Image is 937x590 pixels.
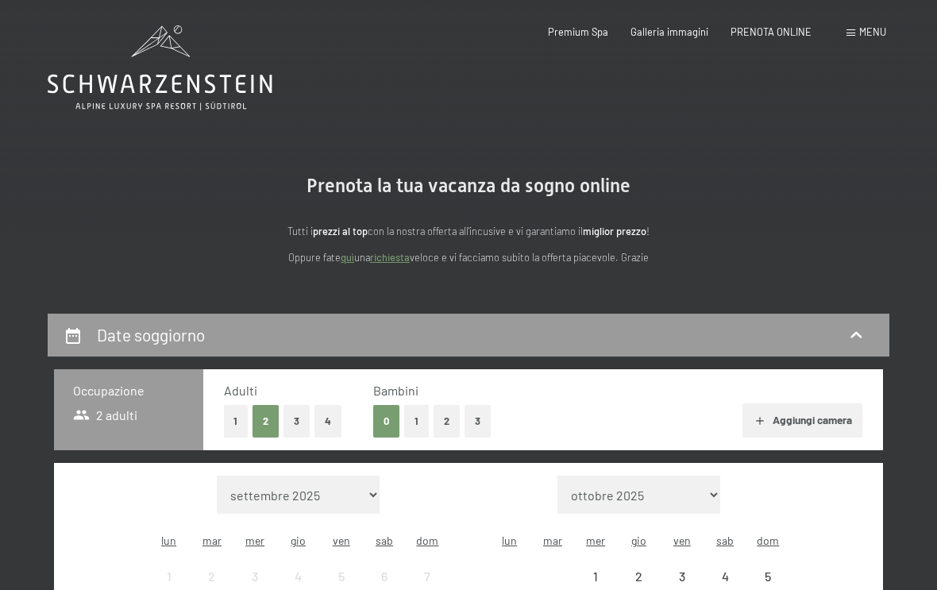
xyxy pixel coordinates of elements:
strong: miglior prezzo [583,225,646,237]
abbr: giovedì [291,534,306,547]
button: Aggiungi camera [742,403,862,438]
abbr: domenica [757,534,779,547]
h2: Date soggiorno [97,325,205,345]
abbr: martedì [543,534,562,547]
button: 1 [224,405,249,438]
a: quì [341,251,354,264]
a: Premium Spa [548,25,608,38]
strong: prezzi al top [313,225,368,237]
span: Bambini [373,383,418,398]
p: Oppure fate una veloce e vi facciamo subito la offerta piacevole. Grazie [151,249,786,265]
a: richiesta [370,251,410,264]
abbr: domenica [416,534,438,547]
abbr: mercoledì [586,534,605,547]
abbr: venerdì [333,534,350,547]
button: 1 [404,405,429,438]
abbr: giovedì [631,534,646,547]
button: 3 [283,405,310,438]
a: PRENOTA ONLINE [731,25,812,38]
abbr: mercoledì [245,534,264,547]
abbr: venerdì [673,534,691,547]
span: Prenota la tua vacanza da sogno online [307,175,630,197]
button: 2 [434,405,460,438]
span: Adulti [224,383,257,398]
p: Tutti i con la nostra offerta all'incusive e vi garantiamo il ! [151,223,786,239]
button: 2 [253,405,279,438]
h3: Occupazione [73,382,184,399]
button: 0 [373,405,399,438]
abbr: martedì [202,534,222,547]
button: 4 [314,405,341,438]
abbr: lunedì [161,534,176,547]
span: 2 adulti [73,407,137,424]
abbr: lunedì [502,534,517,547]
span: Menu [859,25,886,38]
button: 3 [465,405,491,438]
a: Galleria immagini [630,25,708,38]
abbr: sabato [716,534,734,547]
abbr: sabato [376,534,393,547]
